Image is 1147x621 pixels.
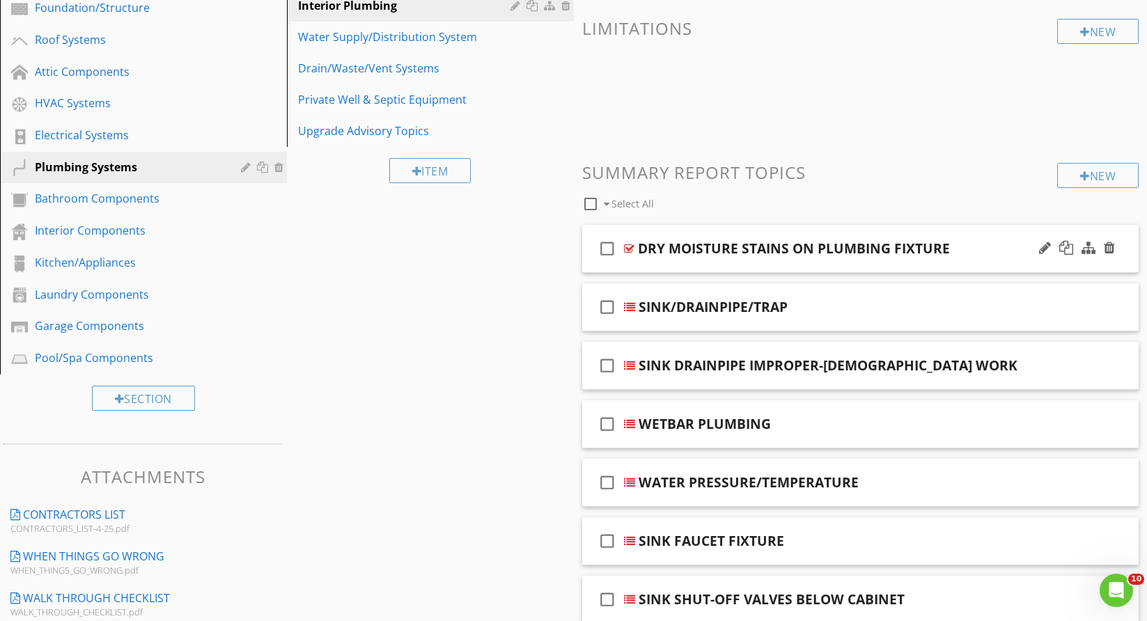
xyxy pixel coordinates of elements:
[596,349,618,382] i: check_box_outline_blank
[35,31,221,48] div: Roof Systems
[582,163,1139,182] h3: SUMMARY REPORT TOPICS
[3,541,287,583] a: WHEN THINGS GO WRONG WHEN_THINGS_GO_WRONG.pdf
[35,317,221,334] div: Garage Components
[23,506,125,523] div: CONTRACTORS LIST
[35,63,221,80] div: Attic Components
[596,524,618,558] i: check_box_outline_blank
[596,290,618,324] i: check_box_outline_blank
[10,606,228,618] div: WALK_THROUGH_CHECKLIST.pdf
[3,499,287,541] a: CONTRACTORS LIST CONTRACTORS_LIST-4-25.pdf
[596,466,618,499] i: check_box_outline_blank
[1057,163,1139,188] div: New
[10,565,228,576] div: WHEN_THINGS_GO_WRONG.pdf
[35,349,221,366] div: Pool/Spa Components
[10,523,228,534] div: CONTRACTORS_LIST-4-25.pdf
[298,29,515,45] div: Water Supply/Distribution System
[35,254,221,271] div: Kitchen/Appliances
[596,407,618,441] i: check_box_outline_blank
[611,197,654,210] span: Select All
[35,95,221,111] div: HVAC Systems
[596,583,618,616] i: check_box_outline_blank
[298,123,515,139] div: Upgrade Advisory Topics
[1057,19,1139,44] div: New
[298,60,515,77] div: Drain/Waste/Vent Systems
[23,590,170,606] div: WALK THROUGH CHECKLIST
[23,548,164,565] div: WHEN THINGS GO WRONG
[298,91,515,108] div: Private Well & Septic Equipment
[92,386,195,411] div: Section
[639,591,905,608] div: SINK SHUT-OFF VALVES BELOW CABINET
[638,240,950,257] div: DRY MOISTURE STAINS ON PLUMBING FIXTURE
[35,190,221,207] div: Bathroom Components
[582,19,1139,38] h3: Limitations
[35,127,221,143] div: Electrical Systems
[596,232,618,265] i: check_box_outline_blank
[1128,574,1144,585] span: 10
[389,158,471,183] div: Item
[35,222,221,239] div: Interior Components
[1100,574,1133,607] iframe: Intercom live chat
[639,357,1017,374] div: SINK DRAINPIPE IMPROPER-[DEMOGRAPHIC_DATA] WORK
[35,286,221,303] div: Laundry Components
[639,474,859,491] div: WATER PRESSURE/TEMPERATURE
[639,299,788,315] div: SINK/DRAINPIPE/TRAP
[639,533,784,549] div: SINK FAUCET FIXTURE
[639,416,771,432] div: WETBAR PLUMBING
[35,159,221,175] div: Plumbing Systems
